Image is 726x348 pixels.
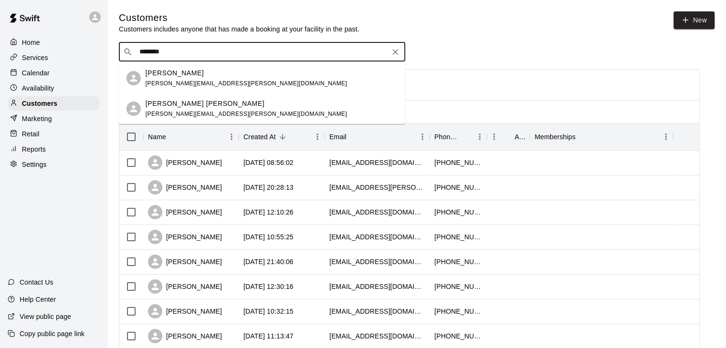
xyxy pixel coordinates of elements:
p: Reports [22,144,46,154]
span: [PERSON_NAME][EMAIL_ADDRESS][PERSON_NAME][DOMAIN_NAME] [146,111,347,117]
div: +16043606456 [434,232,482,242]
a: Customers [8,96,100,111]
div: 2025-08-05 11:13:47 [243,331,294,341]
button: Sort [576,130,589,143]
p: Help Center [20,295,56,304]
div: Search customers by name or email [119,42,405,61]
div: Hewitt Nash [126,102,141,116]
a: Calendar [8,66,100,80]
div: [PERSON_NAME] [148,255,222,269]
a: Availability [8,81,100,95]
button: Sort [166,130,179,143]
p: Customers [22,99,57,108]
div: Age [487,123,530,150]
p: Services [22,53,48,62]
div: 2025-08-07 21:40:06 [243,257,294,266]
div: 2025-08-14 20:28:13 [243,183,294,192]
p: [PERSON_NAME] [146,68,204,78]
div: Email [329,123,347,150]
button: Menu [659,130,673,144]
p: Contact Us [20,277,53,287]
div: +17782311889 [434,207,482,217]
p: Retail [22,129,40,139]
div: Memberships [530,123,673,150]
button: Sort [276,130,289,143]
div: Created At [243,123,276,150]
div: [PERSON_NAME] [148,205,222,219]
a: Retail [8,127,100,141]
div: tam.penny@gmail.com [329,183,425,192]
div: 2025-08-07 12:30:16 [243,282,294,291]
div: Name [143,123,239,150]
div: sonjamnm@yahoo.ca [329,158,425,167]
div: 2025-08-09 12:10:26 [243,207,294,217]
p: View public page [20,312,71,321]
div: [PERSON_NAME] [148,279,222,294]
div: [PERSON_NAME] [148,304,222,318]
button: Sort [501,130,515,143]
span: [PERSON_NAME][EMAIL_ADDRESS][PERSON_NAME][DOMAIN_NAME] [146,80,347,87]
div: Memberships [535,123,576,150]
button: Clear [389,45,402,59]
a: Reports [8,142,100,156]
a: Home [8,35,100,50]
p: Copy public page link [20,329,84,338]
button: Menu [487,130,501,144]
p: Availability [22,83,54,93]
div: [PERSON_NAME] [148,230,222,244]
button: Sort [459,130,473,143]
div: Name [148,123,166,150]
div: attlereagan@gmail.com [329,207,425,217]
div: 2025-08-15 08:56:02 [243,158,294,167]
a: Settings [8,157,100,172]
p: Customers includes anyone that has made a booking at your facility in the past. [119,24,359,34]
div: +16049080568 [434,282,482,291]
div: Email [325,123,430,150]
div: +17788362454 [434,158,482,167]
div: Phone Number [430,123,487,150]
div: +17789280028 [434,183,482,192]
p: Calendar [22,68,50,78]
a: New [673,11,715,29]
p: Settings [22,160,47,169]
div: Created At [239,123,325,150]
button: Menu [224,130,239,144]
div: shing.tam@gmail.com [329,307,425,316]
a: Services [8,51,100,65]
div: [PERSON_NAME] [148,329,222,343]
div: bnaphegyi@gmail.com [329,282,425,291]
div: henrychhuang@gmail.com [329,331,425,341]
div: [PERSON_NAME] [148,180,222,194]
div: Age [515,123,525,150]
div: Jeff Nash [126,71,141,85]
button: Menu [415,130,430,144]
div: 2025-08-08 10:55:25 [243,232,294,242]
p: Marketing [22,114,52,123]
div: trace.chu@gmail.com [329,257,425,266]
div: Phone Number [434,123,459,150]
button: Menu [310,130,325,144]
div: +17782315721 [434,331,482,341]
div: +16047267825 [434,307,482,316]
div: +16047876410 [434,257,482,266]
h5: Customers [119,11,359,24]
button: Sort [347,130,360,143]
p: Home [22,38,40,47]
p: [PERSON_NAME] [PERSON_NAME] [146,99,264,109]
a: Marketing [8,112,100,126]
div: blairwcasey@gmail.com [329,232,425,242]
div: [PERSON_NAME] [148,155,222,170]
button: Menu [473,130,487,144]
div: 2025-08-06 10:32:15 [243,307,294,316]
